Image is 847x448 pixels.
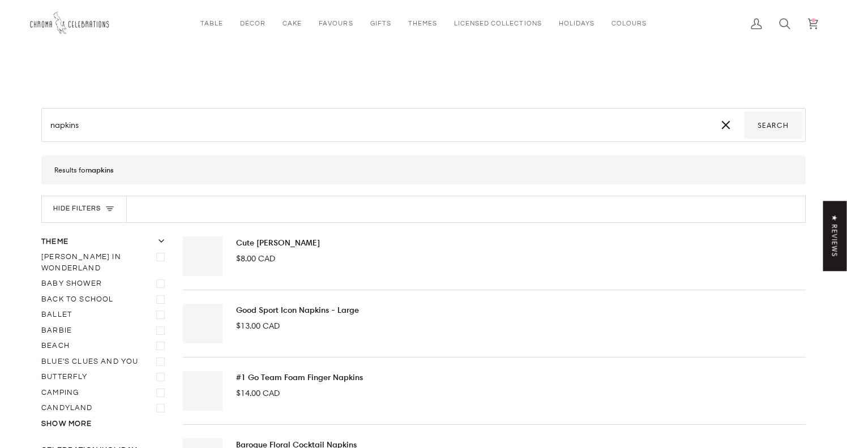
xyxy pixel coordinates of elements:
button: Hide filters [42,196,127,222]
span: Themes [408,19,437,28]
span: Holidays [559,19,594,28]
label: Ballet [41,307,169,323]
label: Beach [41,338,169,354]
label: Baby Shower [41,276,169,292]
label: Camping [41,385,169,401]
span: Theme [41,236,69,248]
span: napkins [88,165,114,174]
span: Favours [319,19,353,28]
button: Search [744,111,802,139]
div: Click to open Judge.me floating reviews tab [823,201,847,271]
span: Décor [240,19,266,28]
img: Chroma Celebrations [28,8,113,38]
label: Candyland [41,400,169,416]
label: Back to School [41,292,169,308]
span: $13.00 CAD [236,321,280,331]
a: Cute [PERSON_NAME] [236,237,320,248]
span: $14.00 CAD [236,388,280,398]
label: Alice In Wonderland [41,249,169,276]
label: Barbie [41,323,169,339]
span: Colours [611,19,647,28]
p: Results for [54,162,793,178]
span: $8.00 CAD [236,253,275,264]
span: Cake [283,19,302,28]
a: #1 Go Team Foam Finger Napkins [236,372,363,382]
span: Hide filters [53,204,101,214]
span: Licensed Collections [454,19,542,28]
input: Search our store [45,111,708,139]
span: Gifts [370,19,391,28]
a: #1 Go Team Foam Finger Napkins [183,371,223,411]
label: Butterfly [41,369,169,385]
button: Reset [708,111,744,139]
button: Theme [41,236,169,250]
label: Blue's Clues and You [41,354,169,370]
button: Show more [41,419,169,430]
ul: Filter [41,249,169,416]
span: Table [200,19,223,28]
a: Good Sport Icon Napkins - Large [236,304,359,315]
